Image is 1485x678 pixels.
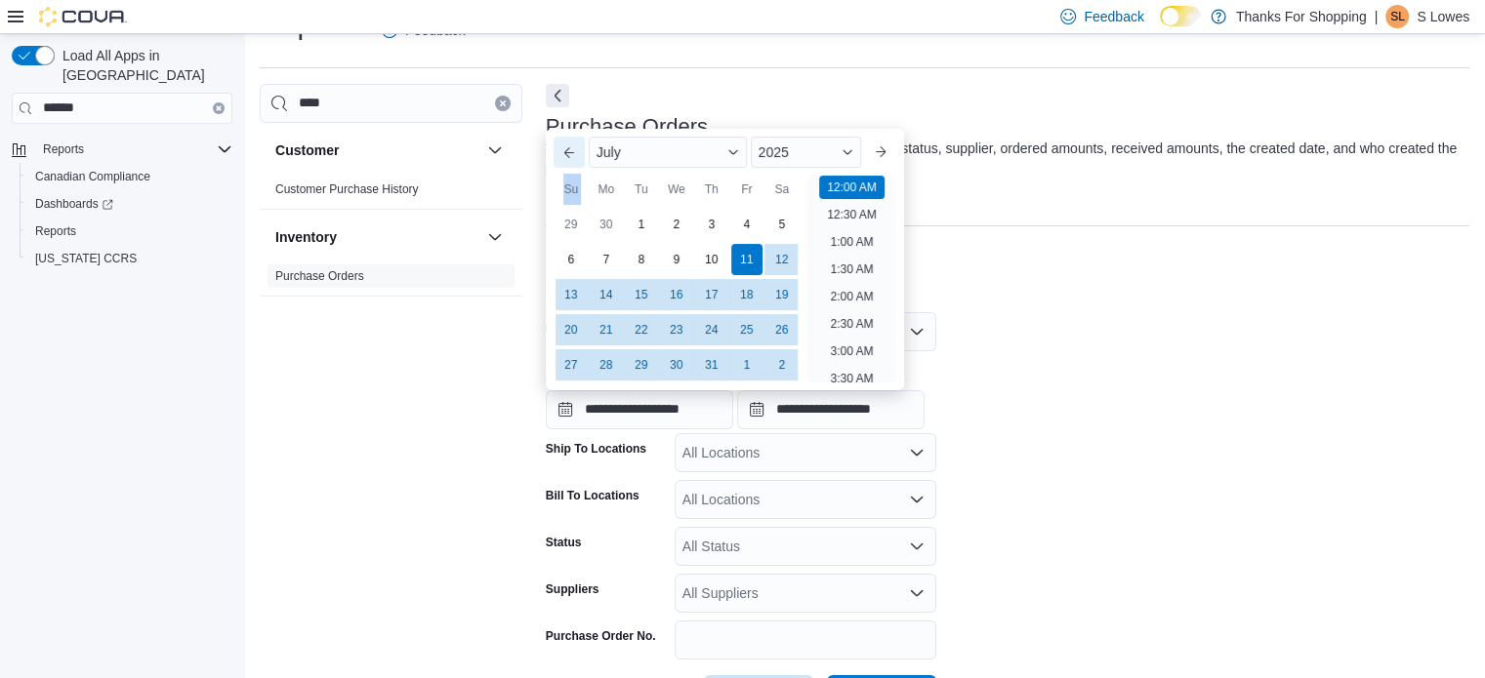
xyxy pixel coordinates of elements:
div: View purchase order summaries. This includes the current status, supplier, ordered amounts, recei... [546,139,1460,179]
span: Washington CCRS [27,247,232,270]
button: Reports [4,136,240,163]
li: 12:30 AM [819,203,885,226]
div: day-19 [766,279,798,310]
div: day-25 [731,314,763,345]
div: day-29 [626,349,657,380]
label: Bill To Locations [546,488,639,503]
ul: Time [807,176,896,382]
span: Canadian Compliance [35,169,150,184]
span: Reports [27,219,232,243]
span: Dashboards [27,192,232,216]
span: Customer Purchase History [275,181,419,197]
div: S Lowes [1385,5,1409,28]
div: day-15 [626,279,657,310]
li: 12:00 AM [819,176,885,199]
div: Inventory [260,264,522,296]
p: Thanks For Shopping [1236,5,1367,28]
div: day-2 [661,209,692,240]
nav: Complex example [12,128,232,323]
div: day-11 [731,244,763,275]
div: day-20 [556,314,587,345]
div: day-8 [626,244,657,275]
h3: Inventory [275,227,337,247]
input: Dark Mode [1160,6,1201,26]
label: Status [546,535,582,550]
li: 1:00 AM [822,230,881,254]
div: day-31 [696,349,727,380]
input: Press the down key to enter a popover containing a calendar. Press the escape key to close the po... [546,390,733,429]
span: Dashboards [35,196,113,212]
a: Canadian Compliance [27,165,158,188]
div: day-30 [591,209,622,240]
span: Feedback [1084,7,1143,26]
span: Reports [35,138,232,161]
div: day-14 [591,279,622,310]
div: day-9 [661,244,692,275]
div: Th [696,174,727,205]
button: Canadian Compliance [20,163,240,190]
span: Reports [35,223,76,239]
button: Open list of options [909,585,925,601]
div: day-4 [731,209,763,240]
div: Customer [260,178,522,209]
div: day-5 [766,209,798,240]
div: day-17 [696,279,727,310]
a: Purchase Orders [275,269,364,283]
button: Previous Month [554,137,585,168]
button: [US_STATE] CCRS [20,245,240,272]
div: day-13 [556,279,587,310]
div: day-22 [626,314,657,345]
div: Tu [626,174,657,205]
div: day-7 [591,244,622,275]
div: Sa [766,174,798,205]
label: Purchase Order No. [546,628,656,644]
h3: Purchase Orders [546,115,708,139]
h3: Customer [275,140,339,160]
div: Button. Open the month selector. July is currently selected. [589,137,747,168]
span: Canadian Compliance [27,165,232,188]
div: Button. Open the year selector. 2025 is currently selected. [751,137,862,168]
div: day-1 [731,349,763,380]
button: Inventory [483,225,507,249]
button: Inventory [275,227,479,247]
span: July [597,144,621,160]
div: day-16 [661,279,692,310]
li: 3:00 AM [822,339,881,363]
span: Reports [43,141,84,157]
div: Su [556,174,587,205]
div: day-30 [661,349,692,380]
div: day-10 [696,244,727,275]
a: [US_STATE] CCRS [27,247,144,270]
div: July, 2025 [554,207,800,382]
label: Ship To Locations [546,441,646,457]
label: Suppliers [546,581,599,597]
div: day-12 [766,244,798,275]
li: 3:30 AM [822,367,881,390]
span: [US_STATE] CCRS [35,251,137,266]
a: Customer Purchase History [275,182,419,196]
button: Open list of options [909,445,925,460]
a: Dashboards [27,192,121,216]
div: day-27 [556,349,587,380]
div: day-29 [556,209,587,240]
a: Reports [27,219,84,243]
div: Mo [591,174,622,205]
div: day-6 [556,244,587,275]
a: Dashboards [20,190,240,218]
button: Next [546,84,569,107]
div: We [661,174,692,205]
div: day-28 [591,349,622,380]
span: Dark Mode [1160,26,1161,27]
img: Cova [39,7,127,26]
li: 2:30 AM [822,312,881,336]
div: day-24 [696,314,727,345]
button: Reports [35,138,92,161]
span: Load All Apps in [GEOGRAPHIC_DATA] [55,46,232,85]
li: 1:30 AM [822,258,881,281]
button: Clear input [213,102,225,114]
button: Next month [865,137,896,168]
div: Fr [731,174,763,205]
button: Customer [483,139,507,162]
div: day-21 [591,314,622,345]
div: day-23 [661,314,692,345]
